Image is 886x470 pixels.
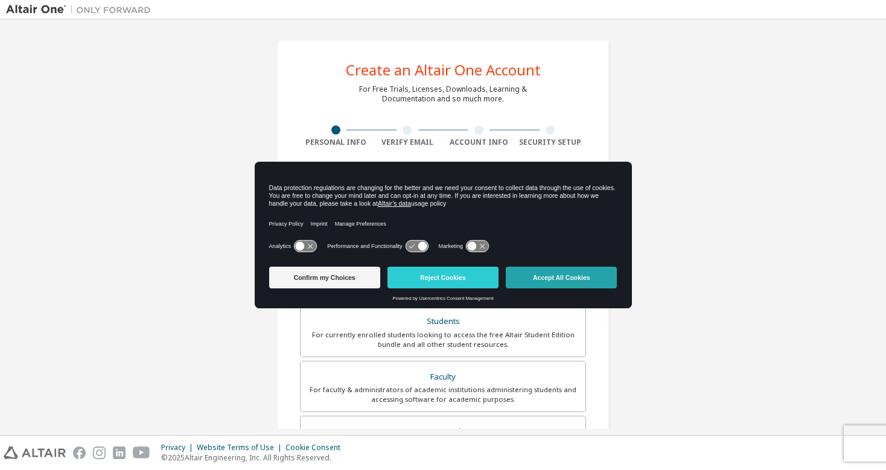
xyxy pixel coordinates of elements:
img: youtube.svg [133,446,150,459]
div: For faculty & administrators of academic institutions administering students and accessing softwa... [308,385,578,404]
div: Cookie Consent [285,443,348,453]
img: Altair One [6,4,157,16]
img: instagram.svg [93,446,106,459]
div: Personal Info [300,138,372,147]
div: For Free Trials, Licenses, Downloads, Learning & Documentation and so much more. [359,84,527,104]
div: Everyone else [308,424,578,440]
div: Security Setup [515,138,587,147]
div: Website Terms of Use [197,443,285,453]
img: altair_logo.svg [4,446,66,459]
div: Account Info [443,138,515,147]
img: facebook.svg [73,446,86,459]
div: Faculty [308,369,578,386]
div: Students [308,313,578,330]
div: Create an Altair One Account [346,63,541,77]
p: © 2025 Altair Engineering, Inc. All Rights Reserved. [161,453,348,463]
div: Privacy [161,443,197,453]
img: linkedin.svg [113,446,126,459]
div: Verify Email [372,138,444,147]
div: For currently enrolled students looking to access the free Altair Student Edition bundle and all ... [308,330,578,349]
